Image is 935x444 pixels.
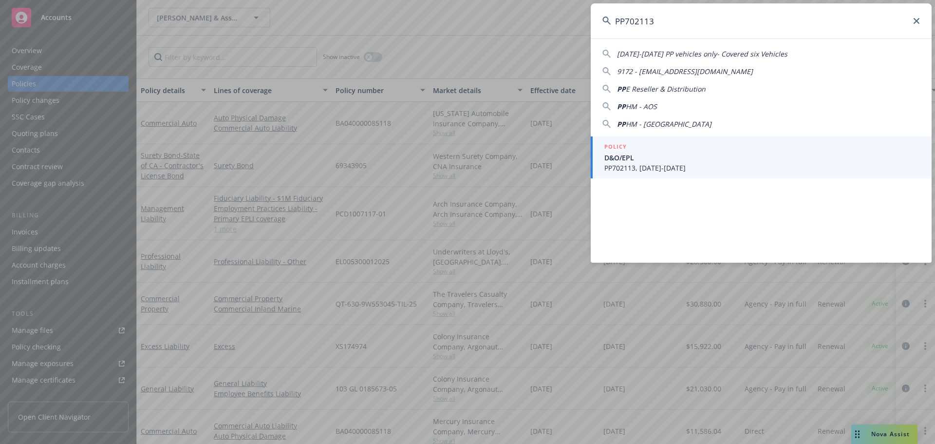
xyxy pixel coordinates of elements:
span: D&O/EPL [604,153,920,163]
input: Search... [591,3,932,39]
span: HM - [GEOGRAPHIC_DATA] [626,119,711,129]
span: HM - AOS [626,102,657,111]
span: [DATE]-[DATE] PP vehicles only- Covered six Vehicles [617,49,787,58]
span: E Reseller & Distribution [626,84,706,94]
span: PP [617,119,626,129]
a: POLICYD&O/EPLPP702113, [DATE]-[DATE] [591,136,932,178]
span: PP702113, [DATE]-[DATE] [604,163,920,173]
h5: POLICY [604,142,627,152]
span: 9172 - [EMAIL_ADDRESS][DOMAIN_NAME] [617,67,753,76]
span: PP [617,102,626,111]
span: PP [617,84,626,94]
